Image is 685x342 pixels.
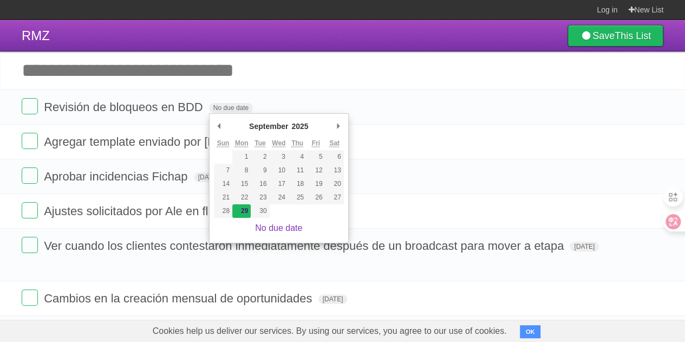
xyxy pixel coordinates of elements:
[142,320,518,342] span: Cookies help us deliver our services. By using our services, you agree to our use of cookies.
[44,135,305,149] span: Agregar template enviado por [PERSON_NAME]
[214,164,232,177] button: 7
[44,204,273,218] span: Ajustes solicitados por Ale en flujo de CRM
[270,164,288,177] button: 10
[272,139,285,147] abbr: Wednesday
[22,202,38,218] label: Done
[306,164,325,177] button: 12
[306,150,325,164] button: 5
[22,28,50,43] span: RMZ
[217,139,230,147] abbr: Sunday
[318,294,348,304] span: [DATE]
[214,177,232,191] button: 14
[288,164,306,177] button: 11
[232,164,251,177] button: 8
[44,170,190,183] span: Aprobar incidencias Fichap
[288,191,306,204] button: 25
[22,167,38,184] label: Done
[44,100,206,114] span: Revisión de bloqueos en BDD
[333,118,344,134] button: Next Month
[247,118,290,134] div: September
[22,98,38,114] label: Done
[520,325,541,338] button: OK
[567,25,663,47] a: SaveThis List
[329,139,340,147] abbr: Saturday
[270,191,288,204] button: 24
[232,204,251,218] button: 29
[325,177,343,191] button: 20
[22,237,38,253] label: Done
[214,204,232,218] button: 28
[325,150,343,164] button: 6
[209,103,253,113] span: No due date
[214,118,225,134] button: Previous Month
[232,150,251,164] button: 1
[251,191,269,204] button: 23
[44,292,315,305] span: Cambios en la creación mensual de oportunidades
[306,191,325,204] button: 26
[251,150,269,164] button: 2
[214,191,232,204] button: 21
[235,139,249,147] abbr: Monday
[325,191,343,204] button: 27
[232,191,251,204] button: 22
[255,139,265,147] abbr: Tuesday
[255,223,302,233] a: No due date
[325,164,343,177] button: 13
[291,139,303,147] abbr: Thursday
[22,289,38,306] label: Done
[194,172,223,182] span: [DATE]
[570,242,599,251] span: [DATE]
[290,118,310,134] div: 2025
[306,177,325,191] button: 19
[251,204,269,218] button: 30
[270,177,288,191] button: 17
[251,164,269,177] button: 9
[232,177,251,191] button: 15
[288,177,306,191] button: 18
[288,150,306,164] button: 4
[44,239,566,253] span: Ver cuando los clientes contestaron inmediatamente después de un broadcast para mover a etapa
[270,150,288,164] button: 3
[615,30,651,41] b: This List
[251,177,269,191] button: 16
[22,133,38,149] label: Done
[312,139,320,147] abbr: Friday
